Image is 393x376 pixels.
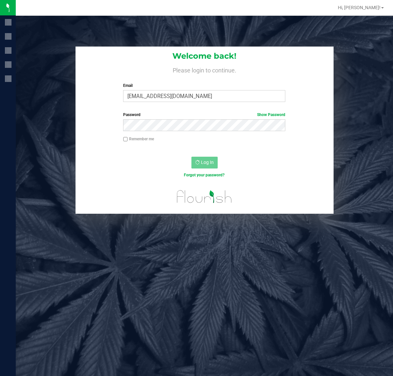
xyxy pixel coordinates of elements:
span: Password [123,112,141,117]
button: Log In [191,157,218,168]
img: flourish_logo.svg [172,185,237,208]
span: Log In [201,160,214,165]
span: Hi, [PERSON_NAME]! [338,5,381,10]
h4: Please login to continue. [76,66,334,73]
label: Remember me [123,136,154,142]
a: Show Password [257,112,285,117]
a: Forgot your password? [184,173,225,177]
input: Remember me [123,137,128,142]
label: Email [123,83,285,89]
h1: Welcome back! [76,52,334,60]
